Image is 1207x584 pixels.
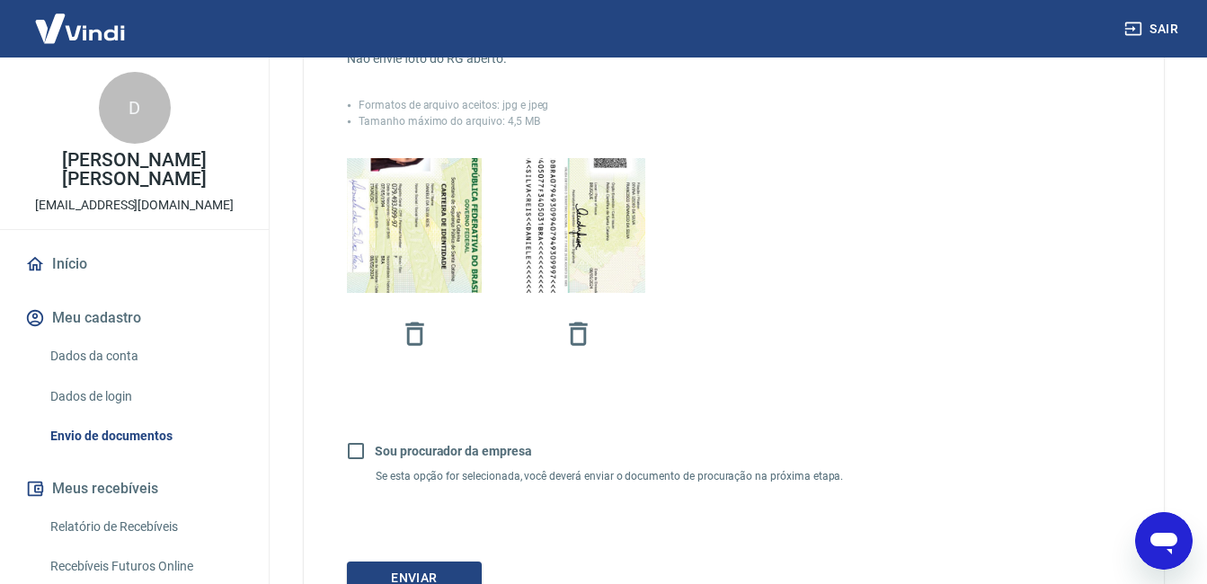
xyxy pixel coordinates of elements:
p: [EMAIL_ADDRESS][DOMAIN_NAME] [35,196,234,215]
a: Envio de documentos [43,418,247,455]
a: Início [22,244,247,284]
button: Meu cadastro [22,298,247,338]
button: Sair [1121,13,1185,46]
p: Formatos de arquivo aceitos: jpg e jpeg [359,97,548,113]
img: Vindi [22,1,138,56]
button: Meus recebíveis [22,469,247,509]
b: Sou procurador da empresa [375,444,532,458]
a: Relatório de Recebíveis [43,509,247,545]
a: Dados de login [43,378,247,415]
p: [PERSON_NAME] [PERSON_NAME] [14,151,254,189]
img: Imagem anexada [510,122,645,330]
a: Dados da conta [43,338,247,375]
iframe: Botão para abrir a janela de mensagens [1135,512,1193,570]
p: Tamanho máximo do arquivo: 4,5 MB [359,113,540,129]
img: Imagem anexada [347,118,482,334]
div: D [99,72,171,144]
p: Se esta opção for selecionada, você deverá enviar o documento de procuração na próxima etapa. [376,470,851,482]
